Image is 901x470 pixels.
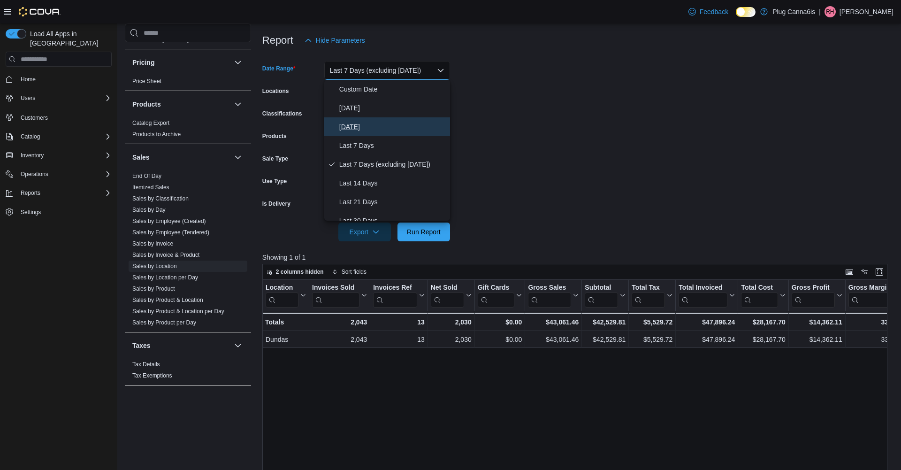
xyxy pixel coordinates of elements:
[792,316,842,328] div: $14,362.11
[2,72,115,86] button: Home
[430,284,464,308] div: Net Sold
[276,268,324,276] span: 2 columns hidden
[679,284,727,293] div: Total Invoiced
[324,61,450,80] button: Last 7 Days (excluding [DATE])
[21,170,48,178] span: Operations
[132,217,206,225] span: Sales by Employee (Created)
[312,284,359,293] div: Invoices Sold
[262,132,287,140] label: Products
[132,361,160,368] a: Tax Details
[585,334,626,345] div: $42,529.81
[477,284,522,308] button: Gift Cards
[132,195,189,202] a: Sales by Classification
[826,6,834,17] span: RH
[2,168,115,181] button: Operations
[132,206,166,214] span: Sales by Day
[339,140,446,151] span: Last 7 Days
[632,284,665,293] div: Total Tax
[819,6,821,17] p: |
[339,215,446,226] span: Last 30 Days
[585,284,626,308] button: Subtotal
[339,102,446,114] span: [DATE]
[262,35,293,46] h3: Report
[132,297,203,303] a: Sales by Product & Location
[585,316,626,328] div: $42,529.81
[132,308,224,315] span: Sales by Product & Location per Day
[132,153,150,162] h3: Sales
[825,6,836,17] div: Ryan Hannaby
[741,284,778,308] div: Total Cost
[373,284,424,308] button: Invoices Ref
[132,100,161,109] h3: Products
[741,284,785,308] button: Total Cost
[2,186,115,200] button: Reports
[132,119,169,127] span: Catalog Export
[373,334,424,345] div: 13
[132,218,206,224] a: Sales by Employee (Created)
[528,284,571,308] div: Gross Sales
[328,266,370,277] button: Sort fields
[266,334,306,345] div: Dundas
[132,153,230,162] button: Sales
[262,200,290,208] label: Is Delivery
[431,334,472,345] div: 2,030
[132,372,172,379] a: Tax Exemptions
[132,263,177,270] a: Sales by Location
[19,7,61,16] img: Cova
[312,316,367,328] div: 2,043
[344,223,385,241] span: Export
[17,187,112,199] span: Reports
[407,227,441,237] span: Run Report
[21,114,48,122] span: Customers
[132,285,175,292] a: Sales by Product
[262,87,289,95] label: Locations
[632,284,665,308] div: Total Tax
[373,284,417,293] div: Invoices Ref
[632,316,672,328] div: $5,529.72
[132,308,224,315] a: Sales by Product & Location per Day
[397,223,450,241] button: Run Report
[125,76,251,91] div: Pricing
[132,319,196,326] span: Sales by Product per Day
[339,159,446,170] span: Last 7 Days (excluding [DATE])
[266,284,306,308] button: Location
[679,284,727,308] div: Total Invoiced
[132,131,181,138] a: Products to Archive
[17,187,44,199] button: Reports
[262,155,288,162] label: Sale Type
[679,316,735,328] div: $47,896.24
[17,111,112,123] span: Customers
[477,316,522,328] div: $0.00
[840,6,893,17] p: [PERSON_NAME]
[17,92,112,104] span: Users
[312,334,367,345] div: 2,043
[262,65,296,72] label: Date Range
[132,100,230,109] button: Products
[132,341,151,350] h3: Taxes
[700,7,728,16] span: Feedback
[17,92,39,104] button: Users
[772,6,815,17] p: Plug Canna6is
[339,196,446,208] span: Last 21 Days
[21,152,44,159] span: Inventory
[125,359,251,385] div: Taxes
[632,334,672,345] div: $5,529.72
[430,316,471,328] div: 2,030
[17,131,112,142] span: Catalog
[17,169,52,180] button: Operations
[262,177,287,185] label: Use Type
[373,284,417,308] div: Invoices Ref
[17,74,39,85] a: Home
[585,284,618,293] div: Subtotal
[741,284,778,293] div: Total Cost
[132,251,199,259] span: Sales by Invoice & Product
[17,150,112,161] span: Inventory
[585,284,618,308] div: Subtotal
[685,2,732,21] a: Feedback
[266,284,298,293] div: Location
